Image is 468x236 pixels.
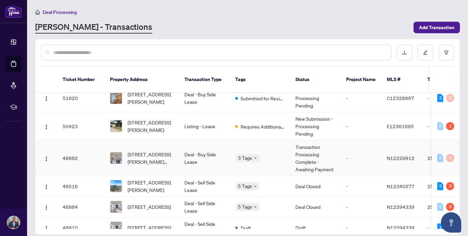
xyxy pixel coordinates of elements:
button: Logo [41,121,52,132]
td: Deal - Buy Side Lease [179,140,230,176]
div: 0 [446,154,454,162]
span: [STREET_ADDRESS] [128,224,171,231]
div: 0 [437,122,443,130]
a: [PERSON_NAME] - Transactions [35,21,152,34]
img: thumbnail-img [110,201,122,213]
span: Draft [241,224,251,232]
div: 0 [437,154,443,162]
img: thumbnail-img [110,180,122,192]
span: 5 Tags [238,203,252,211]
span: [STREET_ADDRESS][PERSON_NAME][PERSON_NAME] [128,151,174,165]
button: Logo [41,93,52,103]
span: down [253,184,257,188]
td: 48984 [57,197,105,217]
button: Logo [41,222,52,233]
th: Tags [230,66,290,93]
td: Deal Closed [290,197,341,217]
th: Transaction Type [179,66,230,93]
span: down [253,205,257,209]
span: download [402,50,407,55]
td: 51620 [57,84,105,112]
span: [STREET_ADDRESS][PERSON_NAME] [128,119,174,134]
img: thumbnail-img [110,120,122,132]
img: logo [5,5,22,18]
img: Logo [44,96,49,101]
td: - [341,140,381,176]
button: Logo [41,153,52,163]
td: Deal - Buy Side Lease [179,84,230,112]
img: Logo [44,225,49,231]
td: Listing - Lease [179,112,230,140]
th: Ticket Number [57,66,105,93]
button: filter [439,45,454,60]
td: - [341,176,381,197]
div: 3 [446,182,454,190]
button: Logo [41,181,52,192]
span: Add Transaction [419,22,454,33]
th: Status [290,66,341,93]
button: Add Transaction [414,22,460,33]
td: Deal - Sell Side Lease [179,197,230,217]
img: Profile Icon [7,216,20,229]
th: MLS # [381,66,422,93]
div: 3 [437,94,443,102]
button: Logo [41,201,52,212]
td: - [341,112,381,140]
img: Logo [44,156,49,161]
div: 0 [446,94,454,102]
span: E12361695 [387,123,414,129]
span: N12229912 [387,155,415,161]
td: - [341,84,381,112]
span: C12328897 [387,95,414,101]
button: edit [418,45,433,60]
span: N12294339 [387,224,415,231]
span: edit [423,50,428,55]
span: [STREET_ADDRESS][PERSON_NAME] [128,179,174,194]
div: 3 [437,182,443,190]
img: thumbnail-img [110,152,122,164]
td: Transaction Processing Complete - Awaiting Payment [290,140,341,176]
td: Deal Closed [290,176,341,197]
th: Project Name [341,66,381,93]
span: N12294339 [387,204,415,210]
img: Logo [44,205,49,210]
td: 49882 [57,140,105,176]
td: 50423 [57,112,105,140]
span: home [35,10,40,15]
div: 0 [437,203,443,211]
div: 1 [437,223,443,232]
span: down [253,156,257,160]
td: Deal - Sell Side Lease [179,176,230,197]
span: Requires Additional Docs [241,123,285,130]
img: thumbnail-img [110,92,122,104]
img: thumbnail-img [110,222,122,233]
button: Open asap [441,212,461,233]
img: Logo [44,184,49,190]
td: - [341,197,381,217]
span: [STREET_ADDRESS][PERSON_NAME] [128,91,174,105]
td: 49516 [57,176,105,197]
div: 1 [446,122,454,130]
th: Property Address [105,66,179,93]
td: New Submission - Processing Pending [290,84,341,112]
span: N12340577 [387,183,415,189]
button: download [397,45,412,60]
span: 5 Tags [238,182,252,190]
span: [STREET_ADDRESS] [128,203,171,211]
div: 3 [446,203,454,211]
span: Submitted for Review [241,95,285,102]
img: Logo [44,124,49,130]
td: New Submission - Processing Pending [290,112,341,140]
span: filter [444,50,449,55]
span: 3 Tags [238,154,252,162]
span: Deal Processing [43,9,77,15]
